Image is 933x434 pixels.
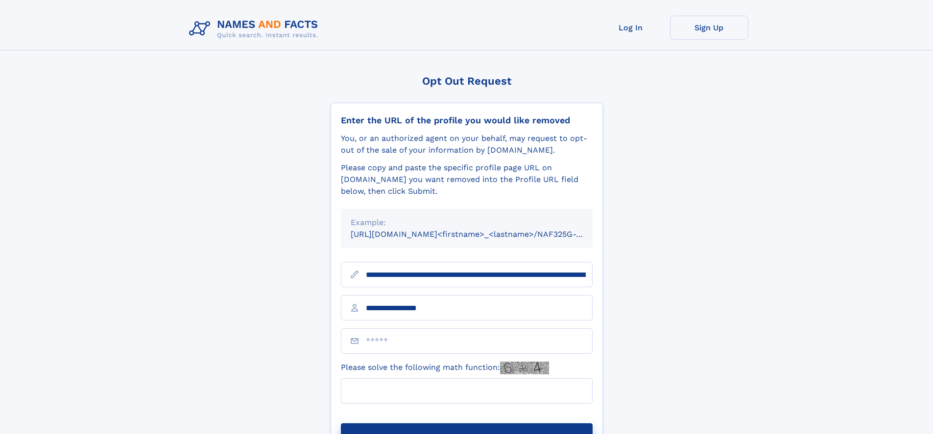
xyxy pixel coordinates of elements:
img: Logo Names and Facts [185,16,326,42]
label: Please solve the following math function: [341,362,549,374]
div: You, or an authorized agent on your behalf, may request to opt-out of the sale of your informatio... [341,133,593,156]
div: Example: [351,217,583,228]
a: Log In [592,16,670,40]
div: Please copy and paste the specific profile page URL on [DOMAIN_NAME] you want removed into the Pr... [341,162,593,197]
small: [URL][DOMAIN_NAME]<firstname>_<lastname>/NAF325G-xxxxxxxx [351,229,611,239]
div: Opt Out Request [331,75,603,87]
a: Sign Up [670,16,748,40]
div: Enter the URL of the profile you would like removed [341,115,593,126]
